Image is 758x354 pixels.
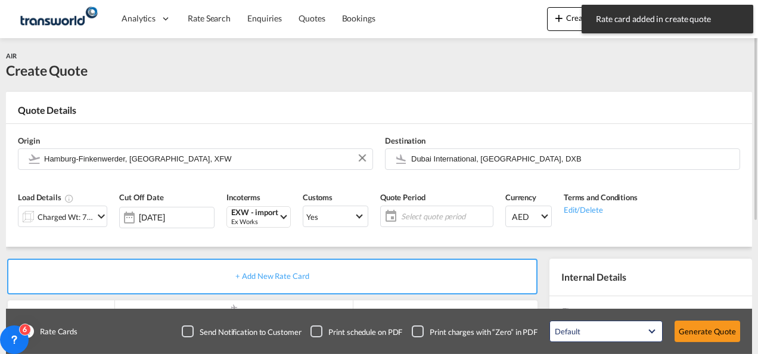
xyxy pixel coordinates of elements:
div: Quote Details [6,104,752,123]
div: Internal Details [549,259,752,296]
button: icon-plus 400-fgCreate Quote [547,7,618,31]
input: Search by Door/Airport [44,148,366,169]
button: Clear Input [353,149,371,167]
div: Print schedule on PDF [328,327,402,337]
span: + Add New Rate Card [235,271,309,281]
img: f753ae806dec11f0841701cdfdf085c0.png [18,5,98,32]
md-icon: icon-calendar [381,209,395,223]
div: Send Notification to Customer [200,327,301,337]
span: Enquiries [247,13,282,23]
div: Default [555,327,580,336]
span: Currency [505,192,536,202]
span: Origin [18,136,39,145]
span: Cut Off Date [119,192,164,202]
span: Analytics [122,13,156,24]
div: EXW - import [231,208,278,217]
md-icon: Chargeable Weight [64,194,74,203]
span: Customs [303,192,333,202]
span: Bookings [342,13,375,23]
md-select: Select Currency: د.إ AEDUnited Arab Emirates Dirham [505,206,552,227]
span: Destination [385,136,425,145]
div: Ex Works [231,217,278,226]
md-checkbox: Checkbox No Ink [412,325,538,337]
span: Quote Period [380,192,425,202]
md-icon: icon-plus 400-fg [552,11,566,25]
md-checkbox: Checkbox No Ink [310,325,402,337]
div: Charged Wt: 794.00 KGicon-chevron-down [18,206,107,227]
md-select: Select Incoterms: EXW - import Ex Works [226,206,291,228]
md-icon: assets/icons/custom/roll-o-plane.svg [227,305,241,310]
span: Select quote period [398,208,493,225]
div: Yes [306,212,318,222]
div: Print charges with “Zero” in PDF [430,327,538,337]
span: AIR [6,52,17,60]
span: Quotes [299,13,325,23]
span: Rate Search [188,13,231,23]
span: AED [512,211,539,223]
button: Generate Quote [675,321,740,342]
div: Charged Wt: 794.00 KG [38,209,94,225]
md-checkbox: Checkbox No Ink [182,325,301,337]
md-input-container: Hamburg-Finkenwerder, Hamburg, XFW [18,148,373,170]
input: Search by Door/Airport [411,148,734,169]
span: Load Details [18,192,74,202]
span: Rate card added in create quote [592,13,743,25]
md-select: Select Customs: Yes [303,206,368,227]
span: Terms and Conditions [564,192,638,202]
div: + Add New Rate Card [7,259,538,294]
input: Select [139,213,214,222]
div: Create Quote [6,61,88,80]
md-icon: icon-chevron-down [94,209,108,223]
span: Incoterms [226,192,260,202]
md-input-container: Dubai International, Dubai, DXB [385,148,740,170]
span: Rate Cards [34,326,77,337]
div: Edit/Delete [564,203,638,215]
span: Select quote period [401,211,490,222]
